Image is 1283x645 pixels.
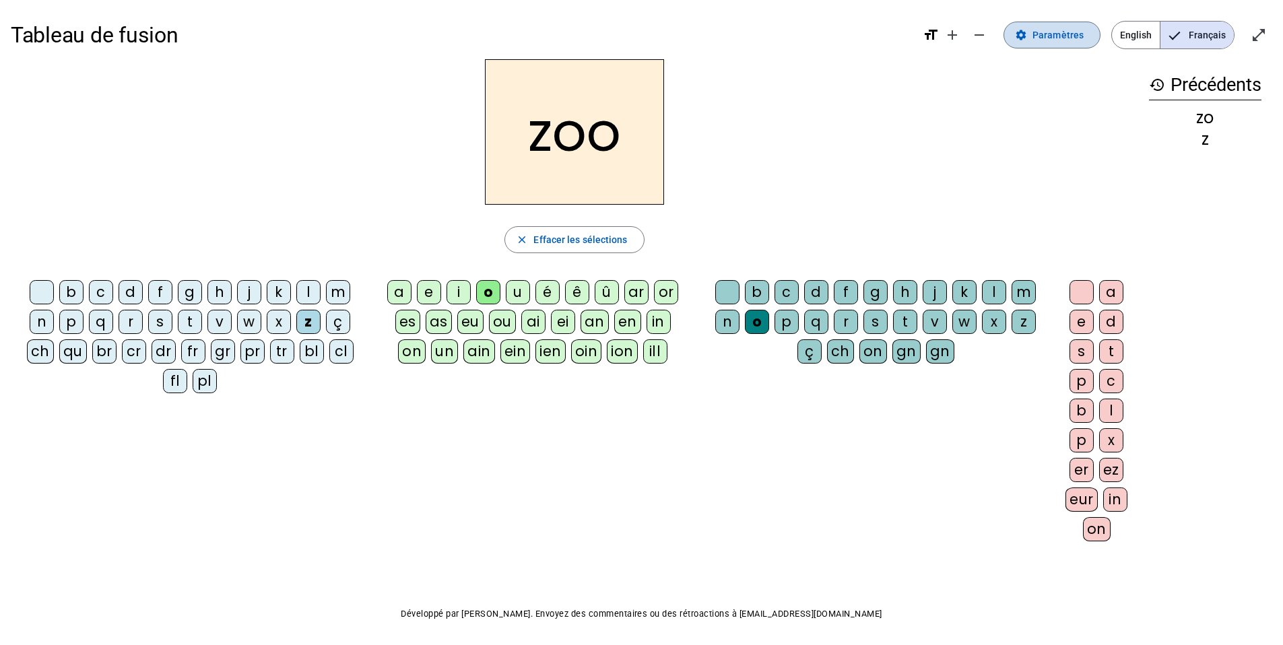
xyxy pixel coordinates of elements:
[804,280,828,304] div: d
[944,27,960,43] mat-icon: add
[485,59,664,205] h2: zoo
[614,310,641,334] div: en
[952,280,977,304] div: k
[643,339,667,364] div: ill
[326,310,350,334] div: ç
[1149,110,1261,126] div: zo
[148,310,172,334] div: s
[1070,310,1094,334] div: e
[1245,22,1272,48] button: Entrer en plein écran
[237,310,261,334] div: w
[1070,428,1094,452] div: p
[1070,369,1094,393] div: p
[863,280,888,304] div: g
[1160,22,1234,48] span: Français
[533,232,627,248] span: Effacer les sélections
[926,339,954,364] div: gn
[296,280,321,304] div: l
[1032,27,1084,43] span: Paramètres
[1015,29,1027,41] mat-icon: settings
[500,339,531,364] div: ein
[92,339,117,364] div: br
[119,310,143,334] div: r
[923,27,939,43] mat-icon: format_size
[207,310,232,334] div: v
[892,339,921,364] div: gn
[11,13,912,57] h1: Tableau de fusion
[745,310,769,334] div: o
[59,280,84,304] div: b
[267,310,291,334] div: x
[122,339,146,364] div: cr
[797,339,822,364] div: ç
[1004,22,1100,48] button: Paramètres
[1099,339,1123,364] div: t
[565,280,589,304] div: ê
[148,280,172,304] div: f
[447,280,471,304] div: i
[1149,77,1165,93] mat-icon: history
[504,226,644,253] button: Effacer les sélections
[893,310,917,334] div: t
[267,280,291,304] div: k
[326,280,350,304] div: m
[1070,399,1094,423] div: b
[59,310,84,334] div: p
[607,339,638,364] div: ion
[181,339,205,364] div: fr
[859,339,887,364] div: on
[1012,310,1036,334] div: z
[1099,280,1123,304] div: a
[1112,22,1160,48] span: English
[152,339,176,364] div: dr
[398,339,426,364] div: on
[476,280,500,304] div: o
[827,339,854,364] div: ch
[211,339,235,364] div: gr
[178,310,202,334] div: t
[654,280,678,304] div: or
[387,280,412,304] div: a
[11,606,1272,622] p: Développé par [PERSON_NAME]. Envoyez des commentaires ou des rétroactions à [EMAIL_ADDRESS][DOMAI...
[1111,21,1235,49] mat-button-toggle-group: Language selection
[89,280,113,304] div: c
[982,310,1006,334] div: x
[834,280,858,304] div: f
[923,280,947,304] div: j
[1099,428,1123,452] div: x
[952,310,977,334] div: w
[300,339,324,364] div: bl
[207,280,232,304] div: h
[296,310,321,334] div: z
[417,280,441,304] div: e
[1099,369,1123,393] div: c
[624,280,649,304] div: ar
[834,310,858,334] div: r
[1065,487,1098,512] div: eur
[457,310,484,334] div: eu
[551,310,575,334] div: ei
[939,22,966,48] button: Augmenter la taille de la police
[775,310,799,334] div: p
[535,280,560,304] div: é
[1070,458,1094,482] div: er
[431,339,458,364] div: un
[30,310,54,334] div: n
[1099,399,1123,423] div: l
[489,310,516,334] div: ou
[463,339,495,364] div: ain
[59,339,87,364] div: qu
[1083,517,1111,541] div: on
[237,280,261,304] div: j
[923,310,947,334] div: v
[1099,310,1123,334] div: d
[1251,27,1267,43] mat-icon: open_in_full
[521,310,546,334] div: ai
[647,310,671,334] div: in
[982,280,1006,304] div: l
[1103,487,1127,512] div: in
[535,339,566,364] div: ien
[426,310,452,334] div: as
[193,369,217,393] div: pl
[966,22,993,48] button: Diminuer la taille de la police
